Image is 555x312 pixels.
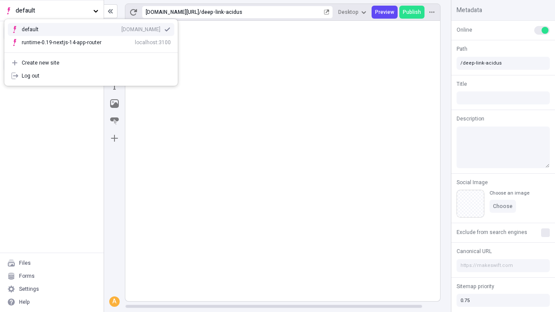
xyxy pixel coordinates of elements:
input: https://makeswift.com [457,259,550,272]
button: Preview [372,6,398,19]
span: Social Image [457,179,488,186]
div: localhost:3100 [135,39,171,46]
button: Desktop [335,6,370,19]
div: runtime-0.19-nextjs-14-app-router [22,39,101,46]
span: Publish [403,9,421,16]
span: Title [457,80,467,88]
span: Preview [375,9,394,16]
span: Online [457,26,472,34]
div: [DOMAIN_NAME] [121,26,160,33]
button: Text [107,78,122,94]
button: Choose [490,200,516,213]
div: Suggestions [4,19,178,52]
div: / [199,9,201,16]
div: default [22,26,52,33]
button: Publish [399,6,424,19]
span: Sitemap priority [457,283,494,290]
span: Description [457,115,484,123]
span: Path [457,45,467,53]
div: A [110,297,119,306]
div: Help [19,299,30,305]
div: Choose an image [490,190,529,196]
span: Desktop [338,9,359,16]
button: Image [107,96,122,111]
button: Button [107,113,122,129]
div: [URL][DOMAIN_NAME] [146,9,199,16]
span: default [16,6,90,16]
div: Settings [19,286,39,292]
div: deep-link-acidus [201,9,322,16]
span: Exclude from search engines [457,228,527,236]
span: Canonical URL [457,247,492,255]
div: Files [19,260,31,266]
span: Choose [493,203,513,210]
div: Forms [19,273,35,279]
